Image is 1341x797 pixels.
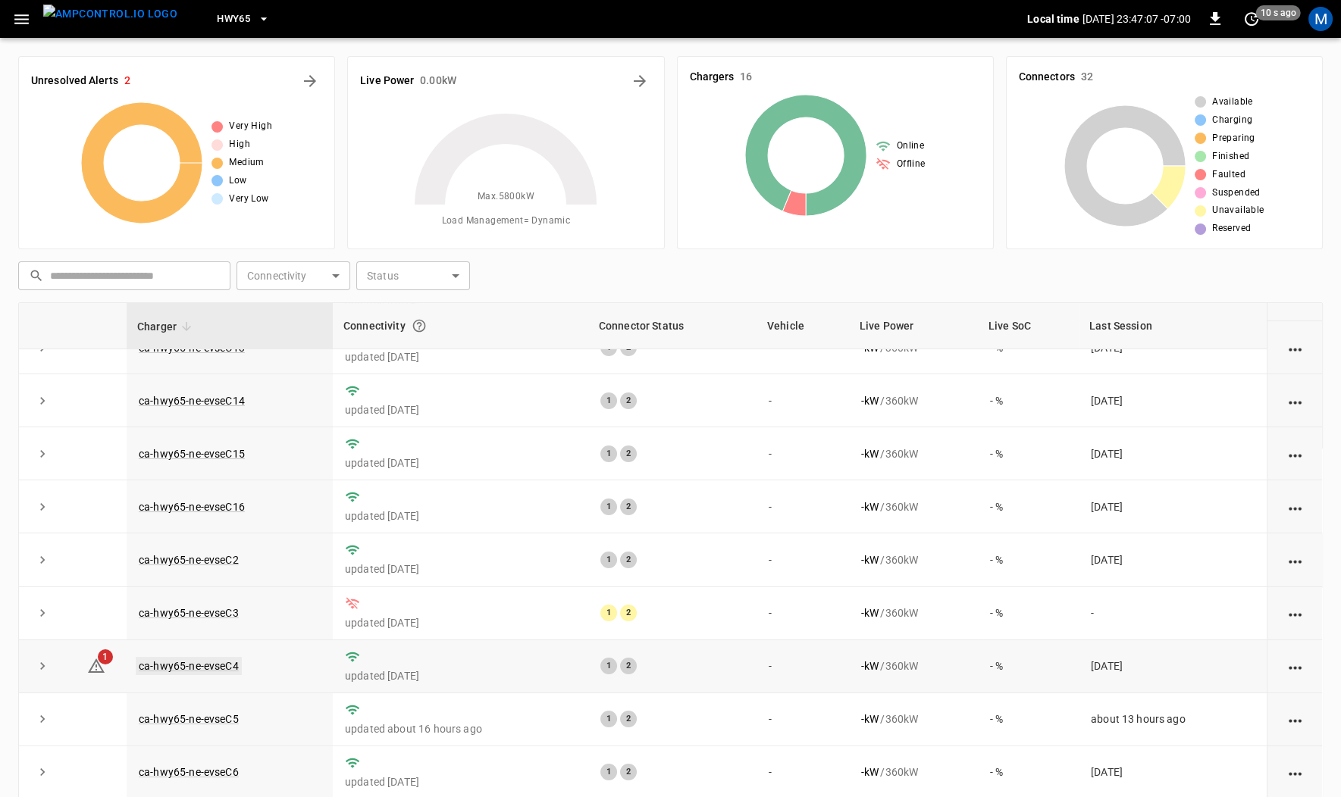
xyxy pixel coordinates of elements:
th: Live Power [849,303,978,349]
span: Very High [229,119,272,134]
div: / 360 kW [861,658,966,674]
h6: 16 [740,69,752,86]
td: [DATE] [1079,374,1267,427]
a: ca-hwy65-ne-evseC4 [136,657,242,675]
span: Available [1212,95,1253,110]
td: [DATE] [1079,427,1267,480]
td: - % [978,533,1079,586]
td: - [757,480,849,533]
div: action cell options [1286,552,1305,567]
div: profile-icon [1308,7,1333,31]
span: Online [897,139,924,154]
button: expand row [31,602,54,624]
div: / 360 kW [861,499,966,514]
span: Low [229,173,246,189]
button: expand row [31,761,54,783]
span: Charger [137,317,196,336]
span: Very Low [229,192,268,207]
span: High [229,137,250,152]
p: updated [DATE] [345,668,576,683]
div: 2 [620,658,637,674]
div: 1 [600,499,617,515]
button: HWY65 [211,5,276,34]
span: HWY65 [217,11,250,28]
div: / 360 kW [861,446,966,461]
span: Max. 5800 kW [478,189,534,205]
div: 1 [600,764,617,780]
span: Preparing [1212,131,1255,146]
span: Medium [229,155,264,170]
td: - [1079,587,1267,640]
div: 2 [620,552,637,568]
td: - % [978,693,1079,746]
img: ampcontrol.io logo [43,5,177,23]
td: - [757,587,849,640]
button: expand row [31,495,54,518]
span: Load Management = Dynamic [442,214,571,229]
span: 10 s ago [1256,5,1301,20]
td: - [757,693,849,746]
span: Suspended [1212,186,1261,201]
a: 1 [87,659,105,671]
span: Charging [1212,113,1252,128]
h6: 2 [124,73,130,89]
td: - [757,427,849,480]
td: - % [978,427,1079,480]
p: updated [DATE] [345,349,576,364]
p: - kW [861,499,879,514]
button: expand row [31,655,54,677]
button: expand row [31,389,54,412]
div: action cell options [1286,393,1305,408]
p: updated [DATE] [345,508,576,524]
button: set refresh interval [1239,7,1264,31]
div: / 360 kW [861,393,966,408]
td: [DATE] [1079,480,1267,533]
div: / 360 kW [861,605,966,620]
td: - % [978,640,1079,693]
a: ca-hwy65-ne-evseC6 [139,766,239,778]
div: / 360 kW [861,711,966,727]
span: 1 [98,649,113,664]
a: ca-hwy65-ne-evseC13 [139,342,245,354]
h6: 32 [1081,69,1093,86]
h6: Live Power [360,73,414,89]
td: - % [978,480,1079,533]
div: 1 [600,711,617,727]
h6: Chargers [690,69,735,86]
div: 2 [620,764,637,780]
a: ca-hwy65-ne-evseC3 [139,607,239,619]
p: - kW [861,711,879,727]
p: updated about 16 hours ago [345,721,576,736]
th: Last Session [1079,303,1267,349]
th: Live SoC [978,303,1079,349]
button: expand row [31,549,54,571]
div: 2 [620,711,637,727]
div: action cell options [1286,658,1305,674]
div: 2 [620,605,637,621]
div: action cell options [1286,764,1305,780]
span: Finished [1212,149,1249,164]
th: Vehicle [757,303,849,349]
span: Unavailable [1212,203,1264,218]
span: Faulted [1212,167,1245,183]
div: 1 [600,552,617,568]
button: All Alerts [298,69,322,93]
span: Reserved [1212,221,1251,236]
h6: Unresolved Alerts [31,73,118,89]
div: / 360 kW [861,764,966,780]
td: - [757,374,849,427]
button: Energy Overview [628,69,652,93]
a: ca-hwy65-ne-evseC14 [139,395,245,407]
h6: 0.00 kW [420,73,456,89]
p: - kW [861,446,879,461]
td: [DATE] [1079,640,1267,693]
p: [DATE] 23:47:07 -07:00 [1083,11,1191,27]
p: - kW [861,658,879,674]
div: 2 [620,392,637,409]
td: - [757,533,849,586]
div: 1 [600,445,617,462]
button: expand row [31,708,54,730]
p: updated [DATE] [345,402,576,417]
a: ca-hwy65-ne-evseC16 [139,501,245,513]
button: Connection between the charger and our software. [406,312,433,339]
